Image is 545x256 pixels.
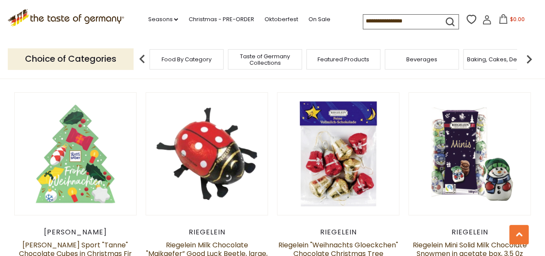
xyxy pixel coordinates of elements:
[146,228,268,237] div: Riegelein
[406,56,437,63] a: Beverages
[409,93,531,215] img: Riegelein Mini Solid Milk Chocolate Snowmen in acetate box, 3.5 0z
[510,16,524,23] span: $0.00
[15,93,137,215] img: Ritter Sport "Tanne" Chocolate Cubes in Christmas Fir Pack, 115g
[520,51,538,68] img: next arrow
[264,15,298,24] a: Oktoberfest
[318,56,369,63] a: Featured Products
[277,228,400,237] div: Riegelein
[277,93,399,215] img: Riegelein "Weihnachts Gloeckchen" Chocolate Christmas Tree Ornaments, 75g
[408,228,531,237] div: Riegelein
[162,56,212,63] a: Food By Category
[467,56,534,63] a: Baking, Cakes, Desserts
[146,93,268,215] img: Riegelein Milk Chocolate "Maikaefer” Good Luck Beetle, large, 30g
[148,15,178,24] a: Seasons
[493,14,530,27] button: $0.00
[308,15,330,24] a: On Sale
[134,51,151,68] img: previous arrow
[14,228,137,237] div: [PERSON_NAME]
[8,48,134,70] p: Choice of Categories
[188,15,254,24] a: Christmas - PRE-ORDER
[230,53,299,66] a: Taste of Germany Collections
